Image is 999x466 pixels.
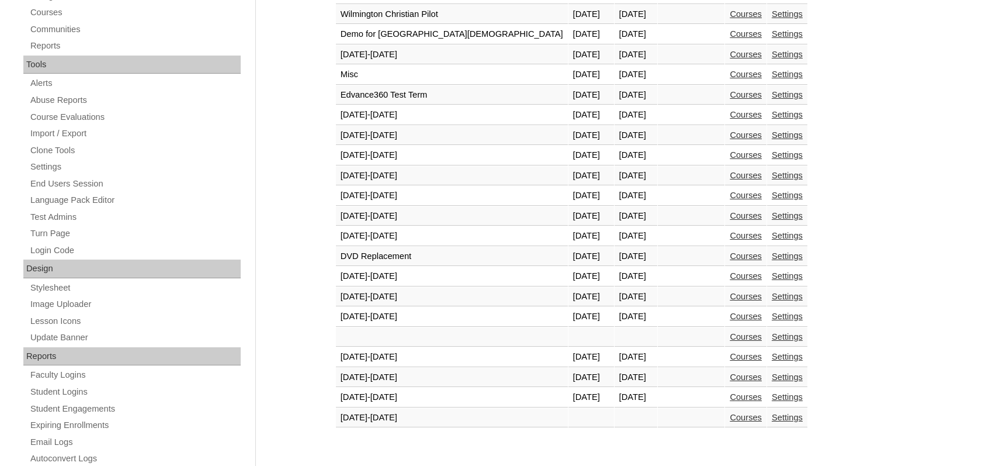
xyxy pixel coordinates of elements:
[29,126,241,141] a: Import / Export
[29,193,241,208] a: Language Pack Editor
[23,56,241,74] div: Tools
[615,206,657,226] td: [DATE]
[615,186,657,206] td: [DATE]
[568,25,614,44] td: [DATE]
[29,451,241,466] a: Autoconvert Logs
[29,39,241,53] a: Reports
[23,347,241,366] div: Reports
[29,110,241,125] a: Course Evaluations
[568,307,614,327] td: [DATE]
[336,166,568,186] td: [DATE]-[DATE]
[772,372,803,382] a: Settings
[29,314,241,329] a: Lesson Icons
[29,93,241,108] a: Abuse Reports
[772,352,803,361] a: Settings
[615,5,657,25] td: [DATE]
[568,247,614,267] td: [DATE]
[568,368,614,388] td: [DATE]
[730,292,762,301] a: Courses
[772,292,803,301] a: Settings
[615,85,657,105] td: [DATE]
[615,388,657,408] td: [DATE]
[730,231,762,240] a: Courses
[29,243,241,258] a: Login Code
[568,388,614,408] td: [DATE]
[772,29,803,39] a: Settings
[730,29,762,39] a: Courses
[772,392,803,402] a: Settings
[336,146,568,165] td: [DATE]-[DATE]
[615,287,657,307] td: [DATE]
[29,226,241,241] a: Turn Page
[730,110,762,119] a: Courses
[29,5,241,20] a: Courses
[568,186,614,206] td: [DATE]
[29,297,241,312] a: Image Uploader
[730,9,762,19] a: Courses
[615,45,657,65] td: [DATE]
[615,166,657,186] td: [DATE]
[336,45,568,65] td: [DATE]-[DATE]
[568,267,614,286] td: [DATE]
[772,191,803,200] a: Settings
[730,251,762,261] a: Courses
[772,110,803,119] a: Settings
[29,368,241,382] a: Faculty Logins
[772,150,803,160] a: Settings
[29,330,241,345] a: Update Banner
[29,177,241,191] a: End Users Session
[615,126,657,146] td: [DATE]
[615,307,657,327] td: [DATE]
[730,130,762,140] a: Courses
[730,211,762,220] a: Courses
[615,105,657,125] td: [DATE]
[730,352,762,361] a: Courses
[568,287,614,307] td: [DATE]
[730,50,762,59] a: Courses
[568,146,614,165] td: [DATE]
[336,206,568,226] td: [DATE]-[DATE]
[29,160,241,174] a: Settings
[615,25,657,44] td: [DATE]
[336,25,568,44] td: Demo for [GEOGRAPHIC_DATA][DEMOGRAPHIC_DATA]
[336,267,568,286] td: [DATE]-[DATE]
[568,85,614,105] td: [DATE]
[730,171,762,180] a: Courses
[568,206,614,226] td: [DATE]
[29,210,241,225] a: Test Admins
[336,247,568,267] td: DVD Replacement
[336,307,568,327] td: [DATE]-[DATE]
[336,5,568,25] td: Wilmington Christian Pilot
[772,332,803,341] a: Settings
[615,247,657,267] td: [DATE]
[568,347,614,367] td: [DATE]
[336,347,568,367] td: [DATE]-[DATE]
[730,312,762,321] a: Courses
[615,368,657,388] td: [DATE]
[772,211,803,220] a: Settings
[29,418,241,433] a: Expiring Enrollments
[615,267,657,286] td: [DATE]
[336,388,568,408] td: [DATE]-[DATE]
[336,368,568,388] td: [DATE]-[DATE]
[568,166,614,186] td: [DATE]
[29,76,241,91] a: Alerts
[568,65,614,85] td: [DATE]
[730,191,762,200] a: Courses
[730,392,762,402] a: Courses
[336,85,568,105] td: Edvance360 Test Term
[730,413,762,422] a: Courses
[730,332,762,341] a: Courses
[615,347,657,367] td: [DATE]
[615,226,657,246] td: [DATE]
[336,408,568,428] td: [DATE]-[DATE]
[615,146,657,165] td: [DATE]
[772,90,803,99] a: Settings
[336,105,568,125] td: [DATE]-[DATE]
[730,150,762,160] a: Courses
[336,65,568,85] td: Misc
[615,65,657,85] td: [DATE]
[772,50,803,59] a: Settings
[730,70,762,79] a: Courses
[730,90,762,99] a: Courses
